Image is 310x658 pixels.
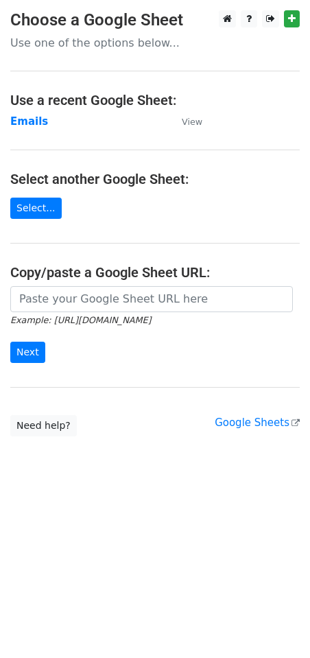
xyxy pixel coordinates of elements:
input: Paste your Google Sheet URL here [10,286,293,312]
input: Next [10,342,45,363]
h3: Choose a Google Sheet [10,10,300,30]
h4: Use a recent Google Sheet: [10,92,300,108]
small: View [182,117,202,127]
small: Example: [URL][DOMAIN_NAME] [10,315,151,325]
a: Select... [10,198,62,219]
h4: Select another Google Sheet: [10,171,300,187]
a: Need help? [10,415,77,436]
a: Emails [10,115,48,128]
h4: Copy/paste a Google Sheet URL: [10,264,300,281]
p: Use one of the options below... [10,36,300,50]
a: View [168,115,202,128]
a: Google Sheets [215,416,300,429]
